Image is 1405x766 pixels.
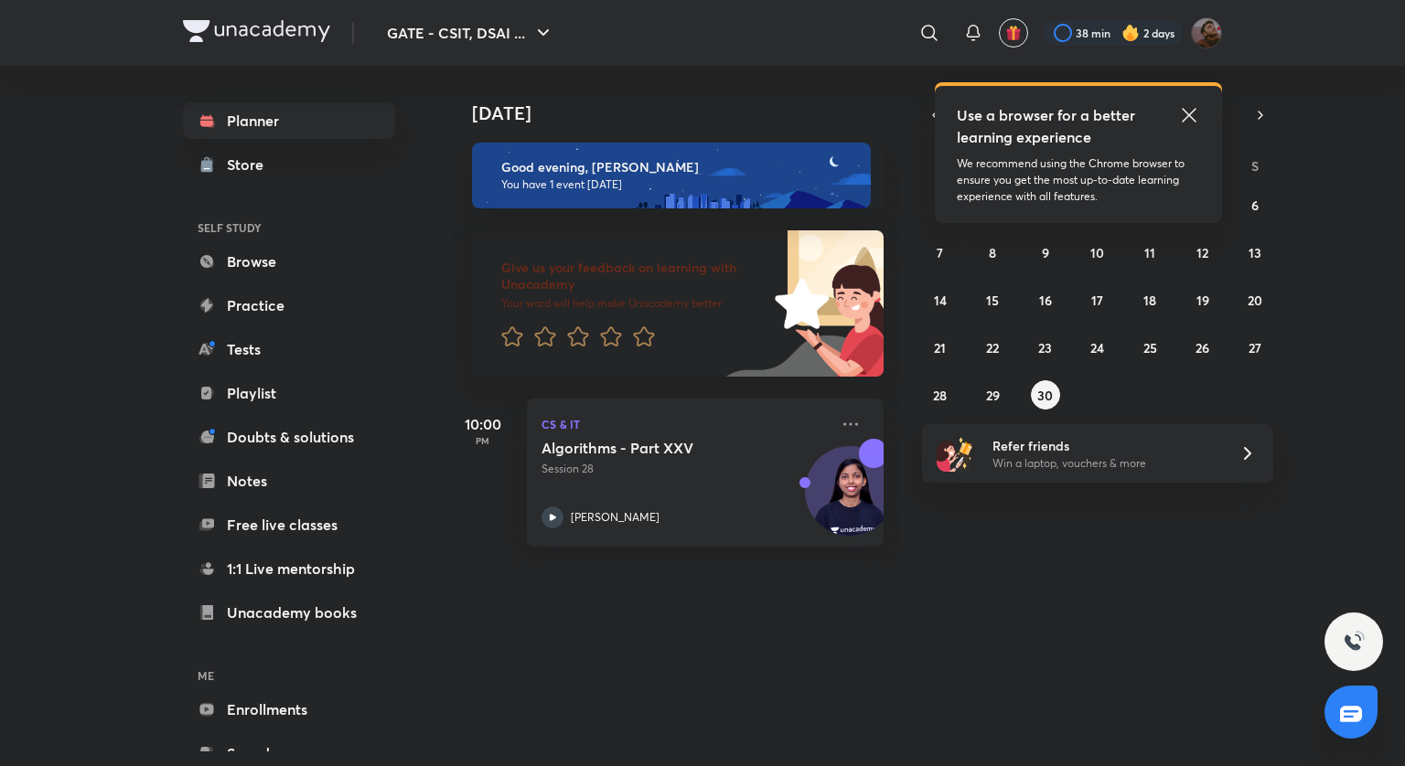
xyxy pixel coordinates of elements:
button: September 25, 2025 [1135,333,1164,362]
a: Browse [183,243,395,280]
button: September 13, 2025 [1240,238,1270,267]
abbr: Saturday [1251,157,1259,175]
abbr: September 28, 2025 [933,387,947,404]
abbr: September 10, 2025 [1090,244,1104,261]
img: Suryansh Singh [1191,17,1222,48]
button: September 20, 2025 [1240,285,1270,314]
abbr: September 9, 2025 [1042,244,1049,261]
img: Avatar [806,456,894,544]
abbr: September 12, 2025 [1196,244,1208,261]
h6: ME [183,660,395,691]
button: September 11, 2025 [1135,238,1164,267]
img: feedback_image [713,230,884,377]
abbr: September 6, 2025 [1251,197,1259,214]
button: September 18, 2025 [1135,285,1164,314]
button: September 14, 2025 [926,285,955,314]
abbr: September 18, 2025 [1143,292,1156,309]
a: Enrollments [183,691,395,728]
abbr: September 20, 2025 [1248,292,1262,309]
button: September 19, 2025 [1188,285,1217,314]
h6: SELF STUDY [183,212,395,243]
button: September 29, 2025 [978,380,1007,410]
abbr: September 24, 2025 [1090,339,1104,356]
abbr: September 29, 2025 [986,387,1000,404]
a: Practice [183,287,395,324]
a: Tests [183,331,395,367]
img: evening [472,143,871,208]
img: avatar [1005,25,1022,41]
div: Store [227,154,274,176]
h5: Use a browser for a better learning experience [957,104,1139,148]
button: GATE - CSIT, DSAI ... [376,15,565,51]
button: September 9, 2025 [1031,238,1060,267]
h6: Good evening, [PERSON_NAME] [501,159,854,176]
button: September 12, 2025 [1188,238,1217,267]
a: Notes [183,463,395,499]
h6: Refer friends [992,436,1217,455]
button: September 28, 2025 [926,380,955,410]
a: Unacademy books [183,594,395,631]
h5: 10:00 [446,413,520,435]
button: September 22, 2025 [978,333,1007,362]
p: Win a laptop, vouchers & more [992,455,1217,472]
p: CS & IT [542,413,829,435]
img: streak [1121,24,1140,42]
button: September 24, 2025 [1083,333,1112,362]
p: Your word will help make Unacademy better [501,296,768,311]
button: September 21, 2025 [926,333,955,362]
abbr: September 21, 2025 [934,339,946,356]
h6: Give us your feedback on learning with Unacademy [501,260,768,293]
abbr: September 23, 2025 [1038,339,1052,356]
button: September 16, 2025 [1031,285,1060,314]
abbr: September 17, 2025 [1091,292,1103,309]
button: avatar [999,18,1028,48]
p: You have 1 event [DATE] [501,177,854,192]
button: September 6, 2025 [1240,190,1270,219]
button: September 15, 2025 [978,285,1007,314]
p: We recommend using the Chrome browser to ensure you get the most up-to-date learning experience w... [957,155,1200,205]
button: September 10, 2025 [1083,238,1112,267]
a: Company Logo [183,20,330,47]
img: referral [937,435,973,472]
button: September 17, 2025 [1083,285,1112,314]
abbr: September 19, 2025 [1196,292,1209,309]
img: Company Logo [183,20,330,42]
a: Store [183,146,395,183]
abbr: September 26, 2025 [1196,339,1209,356]
abbr: September 14, 2025 [934,292,947,309]
p: PM [446,435,520,446]
abbr: September 8, 2025 [989,244,996,261]
button: September 26, 2025 [1188,333,1217,362]
button: September 30, 2025 [1031,380,1060,410]
abbr: September 30, 2025 [1037,387,1053,404]
abbr: September 11, 2025 [1144,244,1155,261]
abbr: September 22, 2025 [986,339,999,356]
p: [PERSON_NAME] [571,509,660,526]
p: Session 28 [542,461,829,477]
h5: Algorithms - Part XXV [542,439,769,457]
img: ttu [1343,631,1365,653]
h4: [DATE] [472,102,902,124]
abbr: September 25, 2025 [1143,339,1157,356]
a: Planner [183,102,395,139]
abbr: September 13, 2025 [1249,244,1261,261]
button: September 8, 2025 [978,238,1007,267]
button: September 7, 2025 [926,238,955,267]
abbr: September 15, 2025 [986,292,999,309]
a: Playlist [183,375,395,411]
button: September 23, 2025 [1031,333,1060,362]
abbr: September 16, 2025 [1039,292,1052,309]
a: Free live classes [183,506,395,543]
a: Doubts & solutions [183,419,395,455]
abbr: September 27, 2025 [1249,339,1261,356]
abbr: September 7, 2025 [937,244,943,261]
button: September 27, 2025 [1240,333,1270,362]
a: 1:1 Live mentorship [183,550,395,587]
